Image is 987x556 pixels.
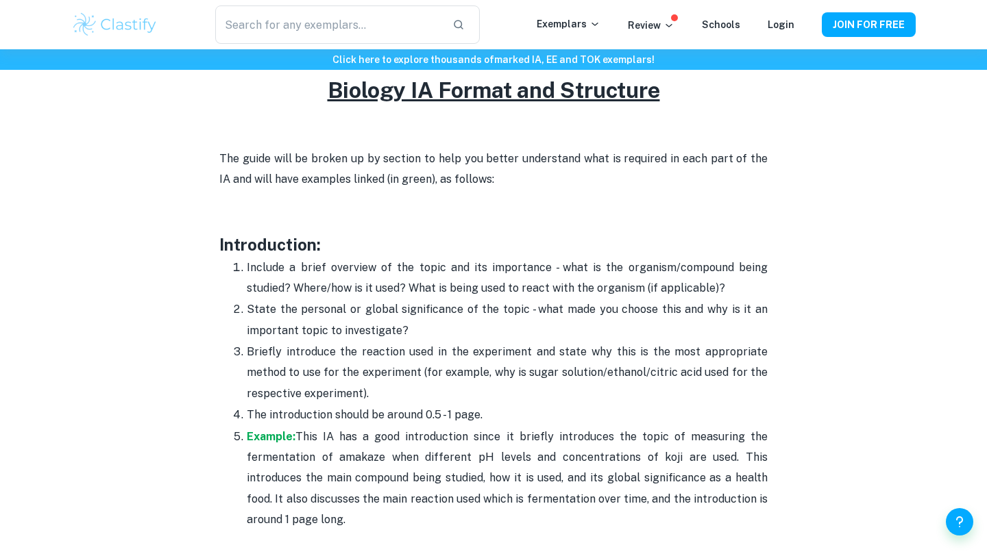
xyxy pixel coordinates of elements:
[215,5,441,44] input: Search for any exemplars...
[946,508,973,535] button: Help and Feedback
[247,405,768,425] p: The introduction should be around 0.5 - 1 page.
[537,16,600,31] p: Exemplars
[822,12,916,37] button: JOIN FOR FREE
[247,299,768,341] p: State the personal or global significance of the topic - what made you choose this and why is it ...
[247,257,768,299] p: Include a brief overview of the topic and its importance - what is the organism/compound being st...
[3,52,984,67] h6: Click here to explore thousands of marked IA, EE and TOK exemplars !
[247,430,295,443] a: Example:
[219,232,768,257] h3: Introduction:
[247,427,768,531] p: This IA has a good introduction since it briefly introduces the topic of measuring the fermentati...
[219,149,768,190] p: The guide will be broken up by section to help you better understand what is required in each par...
[702,19,740,30] a: Schools
[628,18,674,33] p: Review
[247,342,768,404] p: Briefly introduce the reaction used in the experiment and state why this is the most appropriate ...
[328,77,660,103] u: Biology IA Format and Structure
[768,19,794,30] a: Login
[71,11,158,38] img: Clastify logo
